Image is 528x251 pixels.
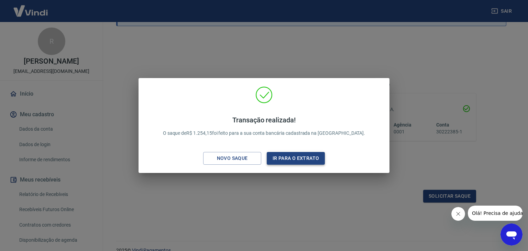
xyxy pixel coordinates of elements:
[209,154,256,163] div: Novo saque
[500,223,522,245] iframe: Botão para abrir a janela de mensagens
[451,207,465,221] iframe: Fechar mensagem
[163,116,365,124] h4: Transação realizada!
[163,116,365,137] p: O saque de R$ 1.254,15 foi feito para a sua conta bancária cadastrada na [GEOGRAPHIC_DATA].
[267,152,325,165] button: Ir para o extrato
[4,5,58,10] span: Olá! Precisa de ajuda?
[203,152,261,165] button: Novo saque
[468,206,522,221] iframe: Mensagem da empresa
